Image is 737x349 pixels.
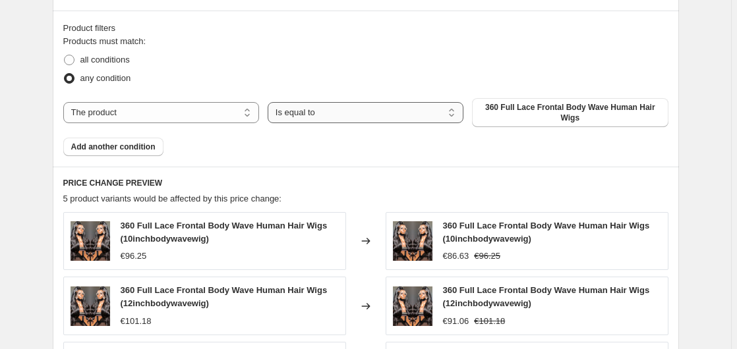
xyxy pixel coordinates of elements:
[443,315,469,328] div: €91.06
[474,250,500,263] strike: €96.25
[63,22,668,35] div: Product filters
[71,286,110,326] img: cb779985-6d6c-4575-be2d-829b8de9c916_80x.jpg
[121,221,328,244] span: 360 Full Lace Frontal Body Wave Human Hair Wigs (10inchbodywavewig)
[121,250,147,263] div: €96.25
[472,98,668,127] button: 360 Full Lace Frontal Body Wave Human Hair Wigs
[71,221,110,261] img: cb779985-6d6c-4575-be2d-829b8de9c916_80x.jpg
[443,250,469,263] div: €86.63
[80,73,131,83] span: any condition
[121,285,328,308] span: 360 Full Lace Frontal Body Wave Human Hair Wigs (12inchbodywavewig)
[63,178,668,188] h6: PRICE CHANGE PREVIEW
[121,315,152,328] div: €101.18
[63,138,163,156] button: Add another condition
[480,102,660,123] span: 360 Full Lace Frontal Body Wave Human Hair Wigs
[63,194,281,203] span: 5 product variants would be affected by this price change:
[71,142,156,152] span: Add another condition
[393,221,432,261] img: cb779985-6d6c-4575-be2d-829b8de9c916_80x.jpg
[443,285,650,308] span: 360 Full Lace Frontal Body Wave Human Hair Wigs (12inchbodywavewig)
[443,221,650,244] span: 360 Full Lace Frontal Body Wave Human Hair Wigs (10inchbodywavewig)
[474,315,505,328] strike: €101.18
[63,36,146,46] span: Products must match:
[393,286,432,326] img: cb779985-6d6c-4575-be2d-829b8de9c916_80x.jpg
[80,55,130,65] span: all conditions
